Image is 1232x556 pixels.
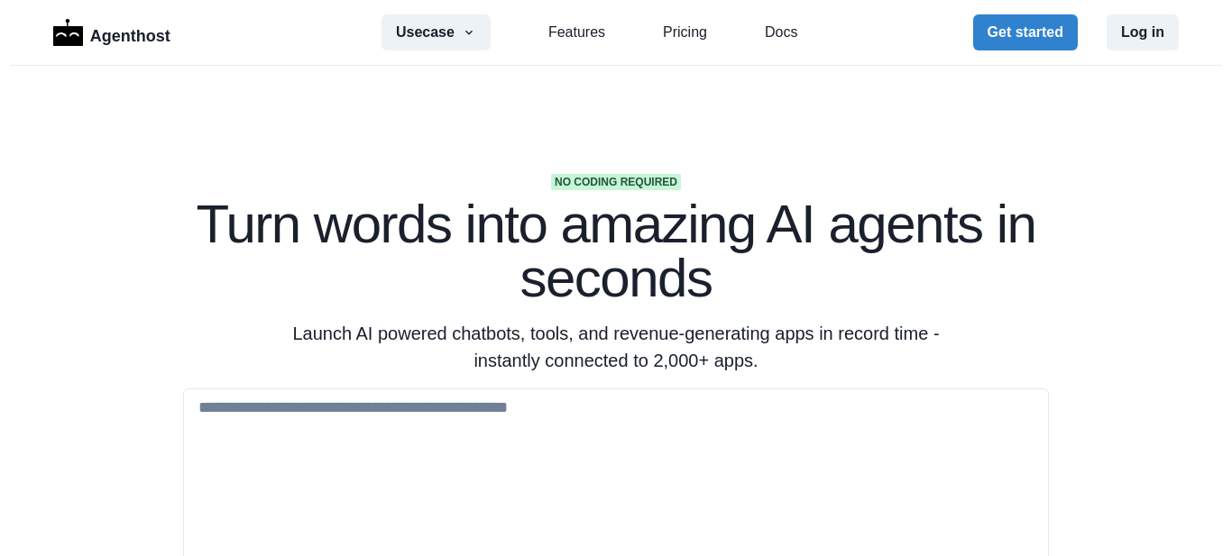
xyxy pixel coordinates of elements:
h1: Turn words into amazing AI agents in seconds [183,197,1049,305]
span: No coding required [551,174,681,190]
a: Docs [765,22,797,43]
button: Usecase [382,14,491,50]
button: Get started [973,14,1078,50]
a: Features [548,22,605,43]
a: LogoAgenthost [53,17,170,49]
p: Agenthost [90,17,170,49]
a: Pricing [663,22,707,43]
p: Launch AI powered chatbots, tools, and revenue-generating apps in record time - instantly connect... [270,320,962,374]
img: Logo [53,19,83,46]
button: Log in [1107,14,1179,50]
